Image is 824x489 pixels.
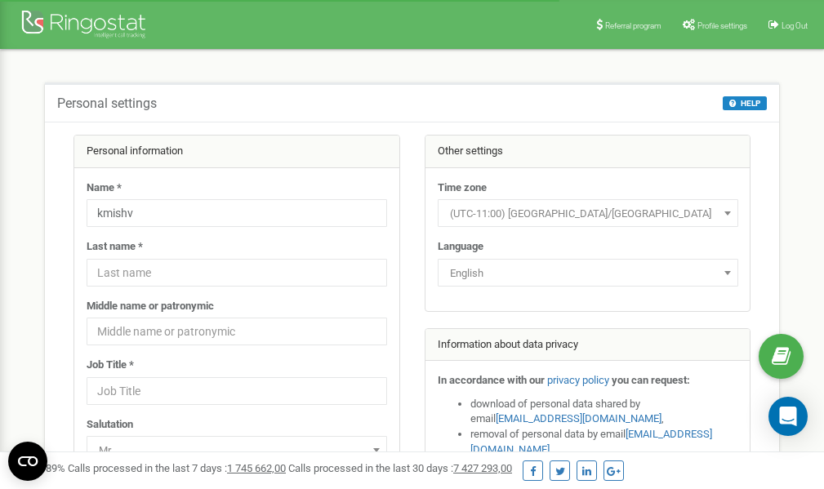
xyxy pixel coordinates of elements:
[697,21,747,30] span: Profile settings
[438,199,738,227] span: (UTC-11:00) Pacific/Midway
[87,358,134,373] label: Job Title *
[425,329,751,362] div: Information about data privacy
[87,199,387,227] input: Name
[782,21,808,30] span: Log Out
[87,417,133,433] label: Salutation
[87,318,387,345] input: Middle name or patronymic
[288,462,512,474] span: Calls processed in the last 30 days :
[438,374,545,386] strong: In accordance with our
[470,397,738,427] li: download of personal data shared by email ,
[87,377,387,405] input: Job Title
[438,239,483,255] label: Language
[438,259,738,287] span: English
[68,462,286,474] span: Calls processed in the last 7 days :
[92,439,381,462] span: Mr.
[87,239,143,255] label: Last name *
[425,136,751,168] div: Other settings
[227,462,286,474] u: 1 745 662,00
[74,136,399,168] div: Personal information
[438,180,487,196] label: Time zone
[605,21,661,30] span: Referral program
[612,374,690,386] strong: you can request:
[470,427,738,457] li: removal of personal data by email ,
[453,462,512,474] u: 7 427 293,00
[87,436,387,464] span: Mr.
[87,180,122,196] label: Name *
[768,397,808,436] div: Open Intercom Messenger
[443,202,733,225] span: (UTC-11:00) Pacific/Midway
[723,96,767,110] button: HELP
[496,412,661,425] a: [EMAIL_ADDRESS][DOMAIN_NAME]
[57,96,157,111] h5: Personal settings
[87,299,214,314] label: Middle name or patronymic
[547,374,609,386] a: privacy policy
[443,262,733,285] span: English
[87,259,387,287] input: Last name
[8,442,47,481] button: Open CMP widget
